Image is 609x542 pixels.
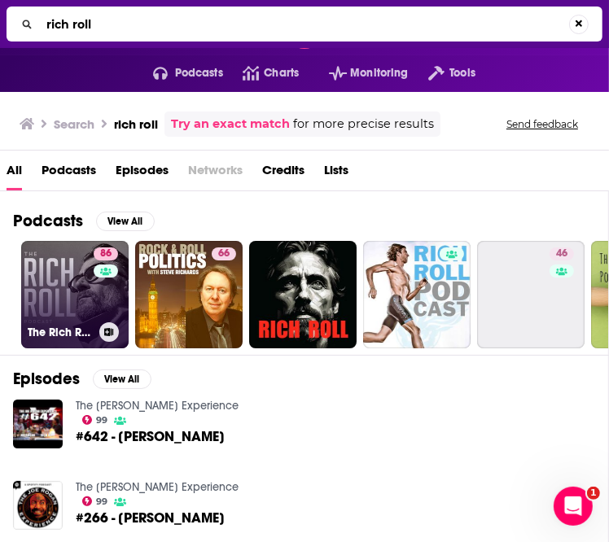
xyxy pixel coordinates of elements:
[7,157,22,190] a: All
[40,11,569,37] input: Search...
[134,60,223,86] button: open menu
[171,115,290,133] a: Try an exact match
[54,116,94,132] h3: Search
[13,481,63,531] img: #266 - Rich Roll
[82,415,108,425] a: 99
[76,399,239,413] a: The Joe Rogan Experience
[587,487,600,500] span: 1
[175,62,223,85] span: Podcasts
[116,157,169,190] a: Episodes
[93,369,151,389] button: View All
[76,480,239,494] a: The Joe Rogan Experience
[218,246,230,262] span: 66
[554,487,593,526] iframe: Intercom live chat
[28,326,93,339] h3: The Rich Roll Podcast
[264,62,299,85] span: Charts
[135,241,243,348] a: 66
[76,430,225,444] span: #642 - [PERSON_NAME]
[13,211,155,231] a: PodcastsView All
[96,498,107,505] span: 99
[556,246,567,262] span: 46
[223,60,299,86] a: Charts
[100,246,112,262] span: 86
[13,369,151,389] a: EpisodesView All
[7,7,602,42] div: Search...
[502,117,583,131] button: Send feedback
[350,62,408,85] span: Monitoring
[114,116,158,132] h3: rich roll
[21,241,129,348] a: 86The Rich Roll Podcast
[212,247,236,260] a: 66
[550,247,574,260] a: 46
[96,212,155,231] button: View All
[324,157,348,190] a: Lists
[82,496,108,506] a: 99
[76,430,225,444] a: #642 - Rich Roll
[409,60,475,86] button: open menu
[309,60,409,86] button: open menu
[188,157,243,190] span: Networks
[76,511,225,525] a: #266 - Rich Roll
[13,369,80,389] h2: Episodes
[42,157,96,190] a: Podcasts
[13,400,63,449] img: #642 - Rich Roll
[262,157,304,190] a: Credits
[94,247,118,260] a: 86
[96,417,107,424] span: 99
[76,511,225,525] span: #266 - [PERSON_NAME]
[449,62,475,85] span: Tools
[293,115,434,133] span: for more precise results
[13,211,83,231] h2: Podcasts
[477,241,585,348] a: 46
